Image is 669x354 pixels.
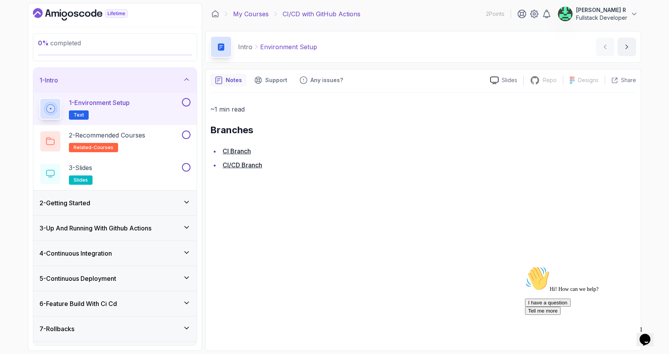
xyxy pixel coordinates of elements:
p: ~1 min read [210,104,636,115]
div: 👋Hi! How can we help?I have a questionTell me more [3,3,142,52]
a: Slides [484,76,523,84]
button: 2-Getting Started [33,191,197,215]
button: 7-Rollbacks [33,316,197,341]
h3: 6 - Feature Build With Ci Cd [39,299,117,308]
h3: 3 - Up And Running With Github Actions [39,223,151,233]
p: Slides [502,76,517,84]
button: 1-Environment SetupText [39,98,190,120]
span: slides [74,177,88,183]
button: 5-Continuous Deployment [33,266,197,291]
p: Notes [226,76,242,84]
p: Intro [238,42,252,52]
button: 1-Intro [33,68,197,93]
h3: 4 - Continuous Integration [39,249,112,258]
img: user profile image [558,7,573,21]
a: CI Branch [223,147,251,155]
img: :wave: [3,3,28,28]
button: 3-Up And Running With Github Actions [33,216,197,241]
p: Any issues? [310,76,343,84]
button: user profile image[PERSON_NAME] RFullstack Developer [557,6,638,22]
button: 3-Slidesslides [39,163,190,185]
button: Feedback button [295,74,348,86]
h3: 1 - Intro [39,76,58,85]
button: 4-Continuous Integration [33,241,197,266]
button: next content [618,38,636,56]
span: related-courses [74,144,113,151]
iframe: chat widget [522,263,661,319]
span: completed [38,39,81,47]
p: Environment Setup [260,42,317,52]
button: Share [605,76,636,84]
button: I have a question [3,36,49,44]
h3: 5 - Continuous Deployment [39,274,116,283]
iframe: chat widget [636,323,661,346]
p: 3 - Slides [69,163,92,172]
span: Hi! How can we help? [3,23,77,29]
a: CI/CD Branch [223,161,262,169]
p: Repo [543,76,557,84]
button: Tell me more [3,44,39,52]
a: My Courses [233,9,269,19]
span: Text [74,112,84,118]
a: Dashboard [33,8,146,21]
h2: Branches [210,124,636,136]
button: Support button [250,74,292,86]
p: Share [621,76,636,84]
p: Fullstack Developer [576,14,627,22]
p: Designs [578,76,599,84]
p: CI/CD with GitHub Actions [283,9,360,19]
p: 1 - Environment Setup [69,98,130,107]
button: 6-Feature Build With Ci Cd [33,291,197,316]
p: 2 - Recommended Courses [69,131,145,140]
p: [PERSON_NAME] R [576,6,627,14]
p: 2 Points [486,10,504,18]
button: 2-Recommended Coursesrelated-courses [39,131,190,152]
h3: 7 - Rollbacks [39,324,74,333]
p: Support [265,76,287,84]
button: notes button [210,74,247,86]
h3: 2 - Getting Started [39,198,90,208]
span: 0 % [38,39,49,47]
button: previous content [596,38,614,56]
a: Dashboard [211,10,219,18]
